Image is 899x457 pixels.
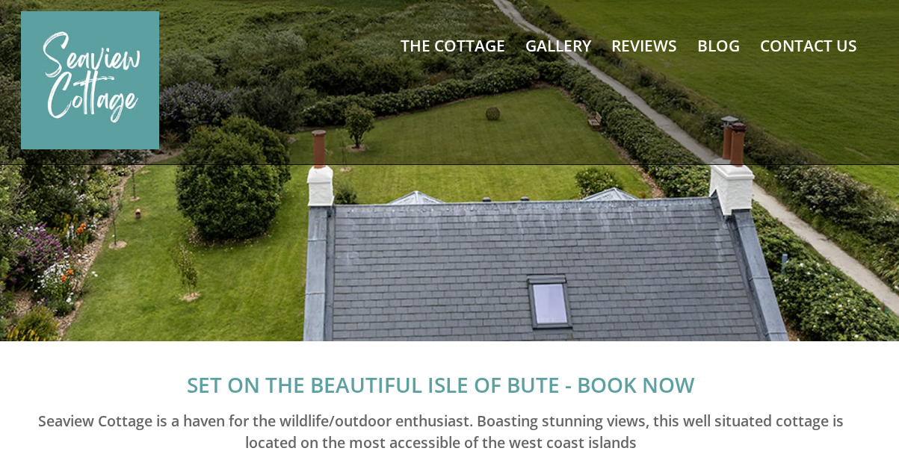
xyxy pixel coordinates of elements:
a: Blog [697,35,740,56]
h2: Seaview Cottage is a haven for the wildlife/outdoor enthusiast. Boasting stunning views, this wel... [30,410,851,454]
a: Contact Us [760,35,857,56]
img: Seaview Cottage [21,11,159,149]
a: Reviews [611,35,677,56]
a: Gallery [525,35,591,56]
h1: SET ON THE BEAUTIFUL ISLE OF BUTE - BOOK NOW [30,370,851,399]
a: The Cottage [401,35,505,56]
